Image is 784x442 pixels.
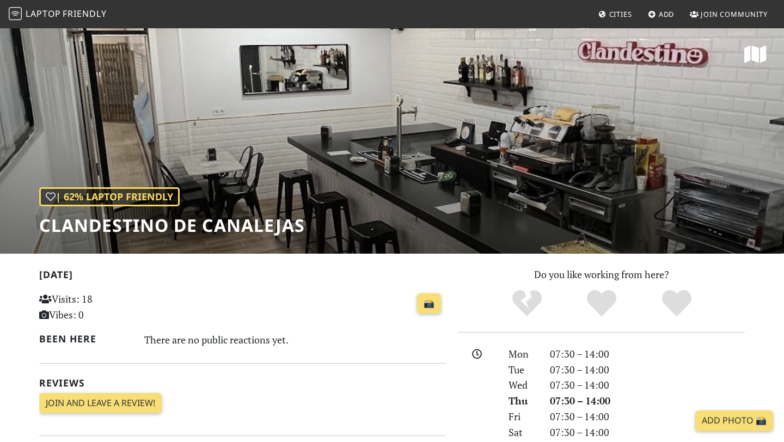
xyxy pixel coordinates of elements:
[695,410,773,431] a: Add Photo 📸
[644,4,679,24] a: Add
[543,362,751,378] div: 07:30 – 14:00
[39,377,445,389] h2: Reviews
[502,346,543,362] div: Mon
[39,269,445,285] h2: [DATE]
[639,288,714,318] div: Definitely!
[685,4,772,24] a: Join Community
[502,377,543,393] div: Wed
[39,393,162,414] a: Join and leave a review!
[39,333,131,345] h2: Been here
[502,425,543,440] div: Sat
[63,8,106,20] span: Friendly
[39,187,180,206] div: | 62% Laptop Friendly
[417,293,441,314] a: 📸
[543,377,751,393] div: 07:30 – 14:00
[489,288,565,318] div: No
[39,215,305,236] h1: Clandestino de Canalejas
[39,291,166,323] p: Visits: 18 Vibes: 0
[594,4,636,24] a: Cities
[659,9,675,19] span: Add
[144,331,446,348] div: There are no public reactions yet.
[502,393,543,409] div: Thu
[543,393,751,409] div: 07:30 – 14:00
[609,9,632,19] span: Cities
[26,8,61,20] span: Laptop
[9,7,22,20] img: LaptopFriendly
[458,267,745,283] p: Do you like working from here?
[701,9,768,19] span: Join Community
[543,409,751,425] div: 07:30 – 14:00
[543,346,751,362] div: 07:30 – 14:00
[9,5,107,24] a: LaptopFriendly LaptopFriendly
[564,288,639,318] div: Yes
[502,362,543,378] div: Tue
[543,425,751,440] div: 07:30 – 14:00
[502,409,543,425] div: Fri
